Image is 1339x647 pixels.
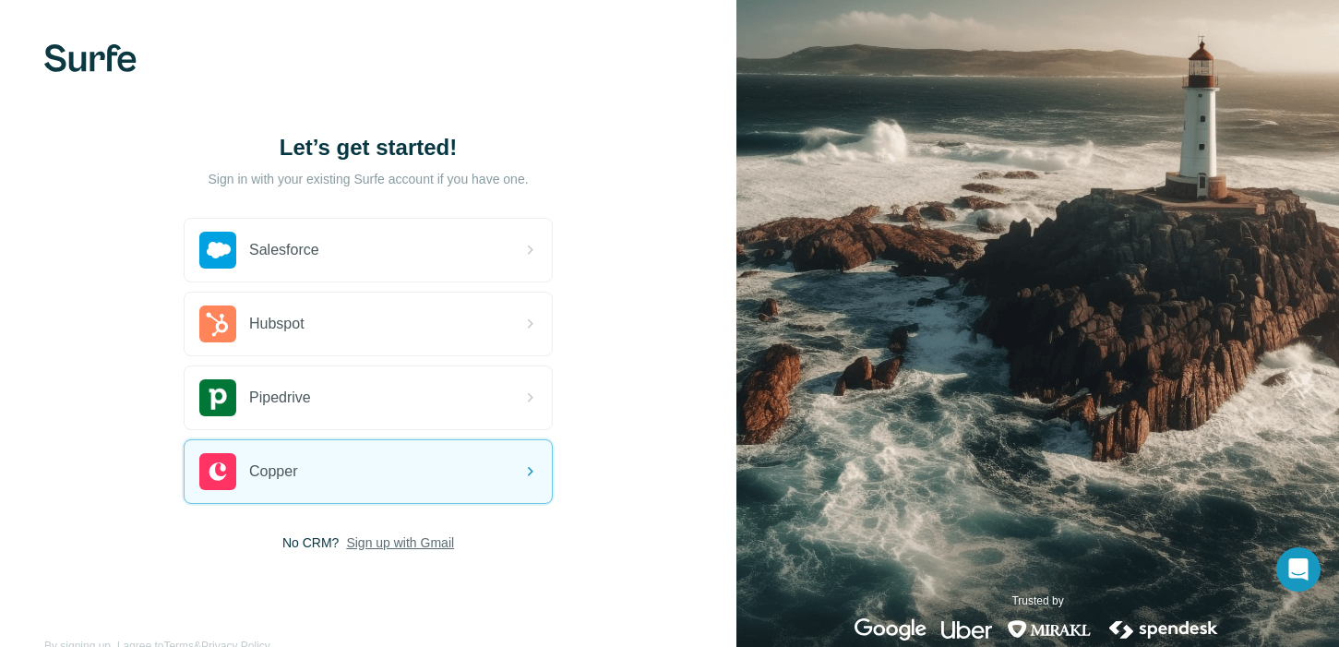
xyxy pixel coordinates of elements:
img: hubspot's logo [199,306,236,342]
img: google's logo [855,618,927,641]
h1: Let’s get started! [184,133,553,162]
img: Surfe's logo [44,44,137,72]
button: Sign up with Gmail [346,533,454,552]
img: salesforce's logo [199,232,236,269]
img: pipedrive's logo [199,379,236,416]
img: mirakl's logo [1007,618,1092,641]
img: copper's logo [199,453,236,490]
img: uber's logo [941,618,992,641]
p: Sign in with your existing Surfe account if you have one. [208,170,528,188]
span: Salesforce [249,239,319,261]
div: Open Intercom Messenger [1276,547,1321,592]
span: No CRM? [282,533,339,552]
img: spendesk's logo [1106,618,1221,641]
span: Pipedrive [249,387,311,409]
span: Hubspot [249,313,305,335]
span: Copper [249,461,297,483]
p: Trusted by [1011,593,1063,609]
